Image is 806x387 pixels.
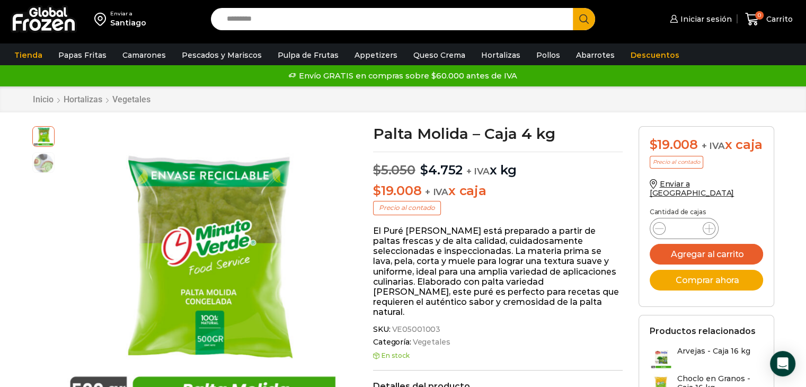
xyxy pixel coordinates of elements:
[650,137,658,152] span: $
[110,17,146,28] div: Santiago
[674,221,694,236] input: Product quantity
[63,94,103,104] a: Hortalizas
[373,162,381,178] span: $
[176,45,267,65] a: Pescados y Mariscos
[32,94,151,104] nav: Breadcrumb
[770,351,795,376] div: Open Intercom Messenger
[650,347,750,369] a: Arvejas - Caja 16 kg
[420,162,463,178] bdi: 4.752
[373,352,623,359] p: En stock
[373,183,421,198] bdi: 19.008
[764,14,793,24] span: Carrito
[373,152,623,178] p: x kg
[702,140,725,151] span: + IVA
[373,325,623,334] span: SKU:
[112,94,151,104] a: Vegetales
[677,347,750,356] h3: Arvejas - Caja 16 kg
[373,126,623,141] h1: Palta Molida – Caja 4 kg
[390,325,440,334] span: VE05001003
[420,162,428,178] span: $
[742,7,795,32] a: 0 Carrito
[373,201,441,215] p: Precio al contado
[373,338,623,347] span: Categoría:
[573,8,595,30] button: Search button
[625,45,685,65] a: Descuentos
[32,94,54,104] a: Inicio
[571,45,620,65] a: Abarrotes
[531,45,565,65] a: Pollos
[476,45,526,65] a: Hortalizas
[110,10,146,17] div: Enviar a
[667,8,732,30] a: Iniciar sesión
[425,187,448,197] span: + IVA
[349,45,403,65] a: Appetizers
[466,166,490,177] span: + IVA
[408,45,471,65] a: Queso Crema
[53,45,112,65] a: Papas Fritas
[117,45,171,65] a: Camarones
[650,137,763,153] div: x caja
[373,183,381,198] span: $
[373,183,623,199] p: x caja
[9,45,48,65] a: Tienda
[650,270,763,291] button: Comprar ahora
[650,156,703,169] p: Precio al contado
[755,11,764,20] span: 0
[678,14,732,24] span: Iniciar sesión
[650,179,734,198] a: Enviar a [GEOGRAPHIC_DATA]
[650,244,763,265] button: Agregar al carrito
[33,153,54,174] span: palta-molida
[373,162,415,178] bdi: 5.050
[650,326,756,336] h2: Productos relacionados
[33,125,54,146] span: palta-molida
[650,137,698,152] bdi: 19.008
[94,10,110,28] img: address-field-icon.svg
[411,338,450,347] a: Vegetales
[373,226,623,318] p: El Puré [PERSON_NAME] está preparado a partir de paltas frescas y de alta calidad, cuidadosamente...
[650,208,763,216] p: Cantidad de cajas
[272,45,344,65] a: Pulpa de Frutas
